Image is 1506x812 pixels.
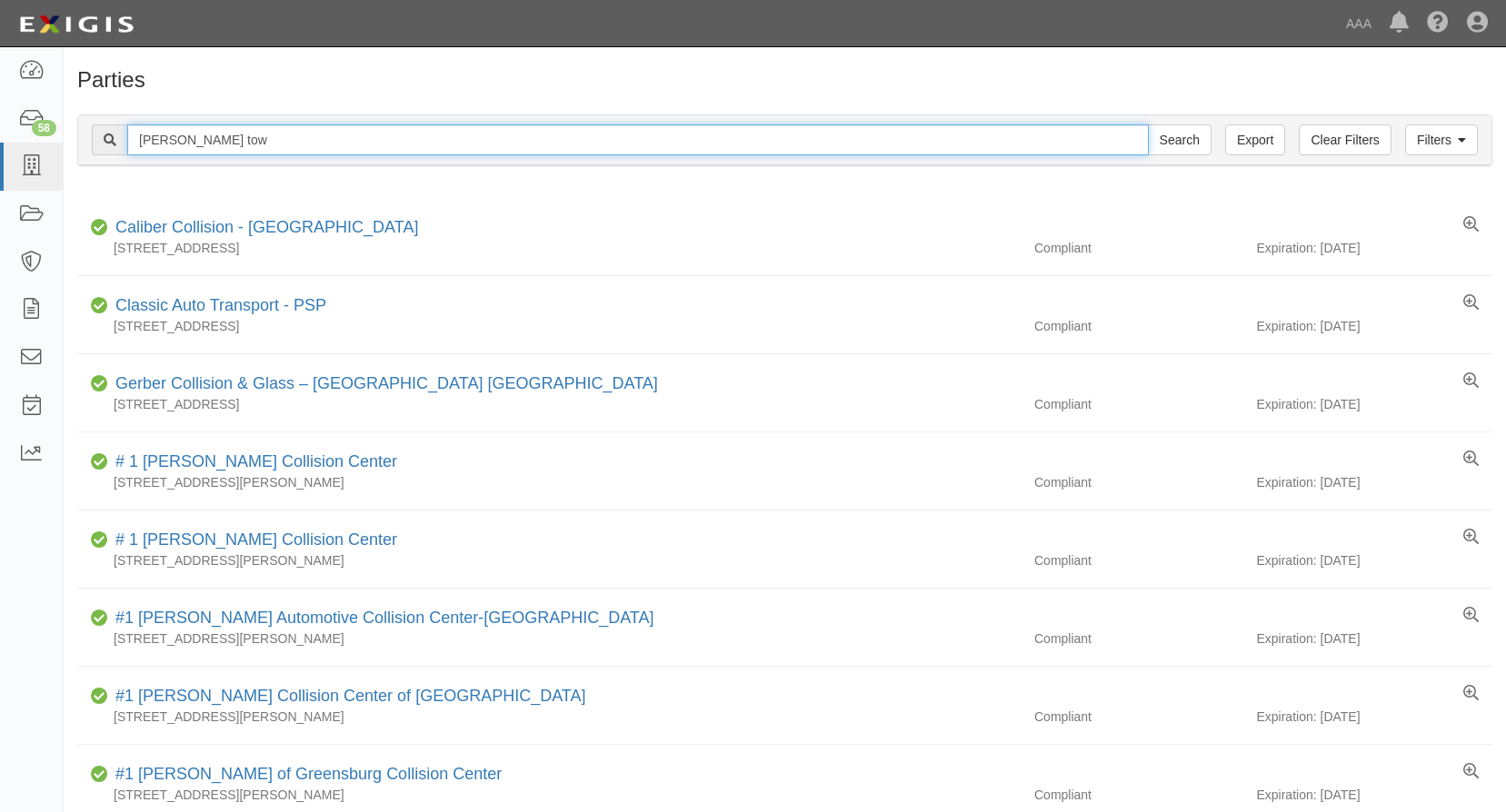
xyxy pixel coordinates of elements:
[1463,607,1479,625] a: View results summary
[115,452,397,470] a: # 1 [PERSON_NAME] Collision Center
[91,768,108,781] i: Compliant
[1021,239,1256,257] div: Compliant
[1021,317,1256,335] div: Compliant
[1256,708,1491,726] div: Expiration: [DATE]
[108,372,658,396] div: Gerber Collision & Glass – Houston Brighton
[1256,473,1491,491] div: Expiration: [DATE]
[1148,124,1212,155] input: Search
[115,374,658,392] a: Gerber Collision & Glass – [GEOGRAPHIC_DATA] [GEOGRAPHIC_DATA]
[77,317,1021,335] div: [STREET_ADDRESS]
[91,378,108,391] i: Compliant
[91,612,108,625] i: Compliant
[91,300,108,312] i: Compliant
[115,765,502,783] a: #1 [PERSON_NAME] of Greensburg Collision Center
[1256,786,1491,804] div: Expiration: [DATE]
[1463,294,1479,312] a: View results summary
[1463,216,1479,234] a: View results summary
[1299,124,1391,155] a: Clear Filters
[77,629,1021,648] div: [STREET_ADDRESS][PERSON_NAME]
[1021,473,1256,491] div: Compliant
[14,8,139,41] img: logo-5460c22ac91f19d4615b14bd174203de0afe785f0fc80cf4dbbc73dc1793850b.png
[115,296,326,314] a: Classic Auto Transport - PSP
[108,451,397,474] div: # 1 Cochran Collision Center
[1225,124,1285,155] a: Export
[1256,317,1491,335] div: Expiration: [DATE]
[115,609,654,627] a: #1 [PERSON_NAME] Automotive Collision Center-[GEOGRAPHIC_DATA]
[77,551,1021,569] div: [STREET_ADDRESS][PERSON_NAME]
[115,687,586,705] a: #1 [PERSON_NAME] Collision Center of [GEOGRAPHIC_DATA]
[108,685,586,708] div: #1 Cochran Collision Center of Greensburg
[91,534,108,547] i: Compliant
[115,218,418,236] a: Caliber Collision - [GEOGRAPHIC_DATA]
[77,395,1021,413] div: [STREET_ADDRESS]
[108,216,418,240] div: Caliber Collision - Gainesville
[1021,395,1256,413] div: Compliant
[1256,629,1491,648] div: Expiration: [DATE]
[1463,372,1479,391] a: View results summary
[1463,763,1479,781] a: View results summary
[108,607,654,630] div: #1 Cochran Automotive Collision Center-Monroeville
[91,222,108,234] i: Compliant
[77,786,1021,804] div: [STREET_ADDRESS][PERSON_NAME]
[1405,124,1478,155] a: Filters
[1463,685,1479,703] a: View results summary
[108,763,502,787] div: #1 Cochran of Greensburg Collision Center
[91,456,108,469] i: Compliant
[32,120,56,136] div: 58
[1427,13,1449,35] i: Help Center - Complianz
[91,690,108,703] i: Compliant
[1021,708,1256,726] div: Compliant
[115,530,397,549] a: # 1 [PERSON_NAME] Collision Center
[1463,529,1479,547] a: View results summary
[1021,629,1256,648] div: Compliant
[1337,5,1381,42] a: AAA
[1021,551,1256,569] div: Compliant
[1256,551,1491,569] div: Expiration: [DATE]
[77,708,1021,726] div: [STREET_ADDRESS][PERSON_NAME]
[77,473,1021,491] div: [STREET_ADDRESS][PERSON_NAME]
[1463,451,1479,469] a: View results summary
[1021,786,1256,804] div: Compliant
[1256,239,1491,257] div: Expiration: [DATE]
[77,239,1021,257] div: [STREET_ADDRESS]
[108,529,397,552] div: # 1 Cochran Collision Center
[77,68,1492,92] h1: Parties
[1256,395,1491,413] div: Expiration: [DATE]
[108,294,326,318] div: Classic Auto Transport - PSP
[127,124,1149,155] input: Search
